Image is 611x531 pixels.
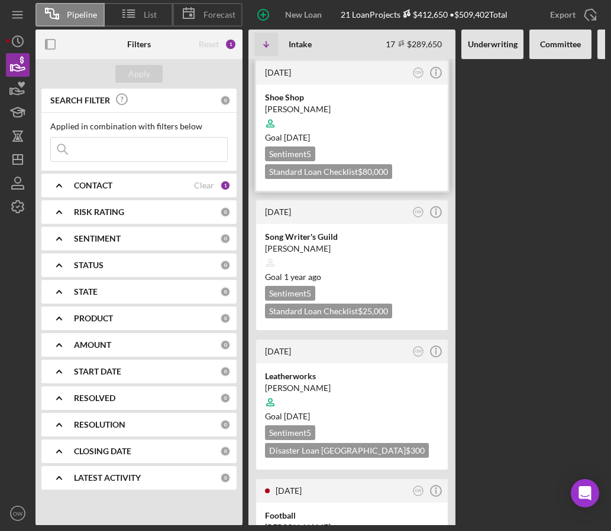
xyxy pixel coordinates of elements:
[128,65,150,83] div: Apply
[289,40,312,49] b: Intake
[265,92,439,103] div: Shoe Shop
[220,419,231,430] div: 0
[74,473,141,483] b: LATEST ACTIVITY
[571,479,599,507] div: Open Intercom Messenger
[284,411,310,421] time: 12/04/2023
[278,3,329,27] div: New Loan Project
[74,260,104,270] b: STATUS
[127,40,151,49] b: Filters
[265,346,291,356] time: 2023-10-20 21:47
[254,338,450,471] a: [DATE]OWLeatherworks[PERSON_NAME]Goal [DATE]Sentiment5Disaster Loan [GEOGRAPHIC_DATA]$300
[410,344,426,360] button: OW
[13,510,23,517] text: OW
[50,96,110,105] b: SEARCH FILTER
[220,207,231,217] div: 0
[220,95,231,106] div: 0
[276,486,302,496] time: 2023-10-20 18:13
[410,204,426,220] button: OW
[115,65,163,83] button: Apply
[265,243,439,255] div: [PERSON_NAME]
[74,393,115,403] b: RESOLVED
[199,40,219,49] div: Reset
[265,164,392,179] div: Standard Loan Checklist $80,000
[74,314,113,323] b: PRODUCT
[468,40,518,49] b: Underwriting
[74,287,98,297] b: STATE
[550,3,576,27] div: Export
[415,70,422,74] text: OW
[400,9,448,19] div: $412,650
[341,9,507,19] div: 21 Loan Projects • $509,402 Total
[410,65,426,81] button: OW
[386,39,442,49] div: 17 $289,650
[220,366,231,377] div: 0
[225,38,237,50] div: 1
[220,286,231,297] div: 0
[265,425,315,440] div: Sentiment 5
[220,313,231,324] div: 0
[74,367,121,376] b: START DATE
[265,443,429,458] div: Disaster Loan [GEOGRAPHIC_DATA] $300
[265,370,439,382] div: Leatherworks
[144,10,157,19] span: List
[74,447,131,456] b: CLOSING DATE
[265,272,321,282] span: Goal
[265,67,291,77] time: 2025-06-18 19:47
[410,483,426,499] button: OW
[265,103,439,115] div: [PERSON_NAME]
[220,393,231,403] div: 0
[415,488,422,493] text: OW
[220,260,231,271] div: 0
[248,3,341,27] button: New Loan Project
[284,272,321,282] time: 05/02/2024
[74,420,125,429] b: RESOLUTION
[265,207,291,217] time: 2023-12-19 19:08
[220,233,231,244] div: 0
[220,473,231,483] div: 0
[74,207,124,217] b: RISK RATING
[265,146,315,161] div: Sentiment 5
[220,180,231,191] div: 1
[254,198,450,332] a: [DATE]OWSong Writer's Guild[PERSON_NAME]Goal 1 year agoSentiment5Standard Loan Checklist$25,000
[220,340,231,350] div: 0
[265,231,439,243] div: Song Writer's Guild
[254,59,450,193] a: [DATE]OWShoe Shop[PERSON_NAME]Goal [DATE]Sentiment5Standard Loan Checklist$80,000
[74,234,121,243] b: SENTIMENT
[265,304,392,318] div: Standard Loan Checklist $25,000
[538,3,605,27] button: Export
[6,501,30,525] button: OW
[265,411,310,421] span: Goal
[50,122,228,131] div: Applied in combination with filters below
[220,446,231,457] div: 0
[194,181,214,190] div: Clear
[415,349,422,353] text: OW
[415,210,422,214] text: OW
[203,10,235,19] span: Forecast
[265,286,315,301] div: Sentiment 5
[540,40,581,49] b: Committee
[265,132,310,142] span: Goal
[284,132,310,142] time: 08/02/2025
[74,181,112,190] b: CONTACT
[74,340,111,350] b: AMOUNT
[265,510,439,522] div: Football
[265,382,439,394] div: [PERSON_NAME]
[67,10,97,19] span: Pipeline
